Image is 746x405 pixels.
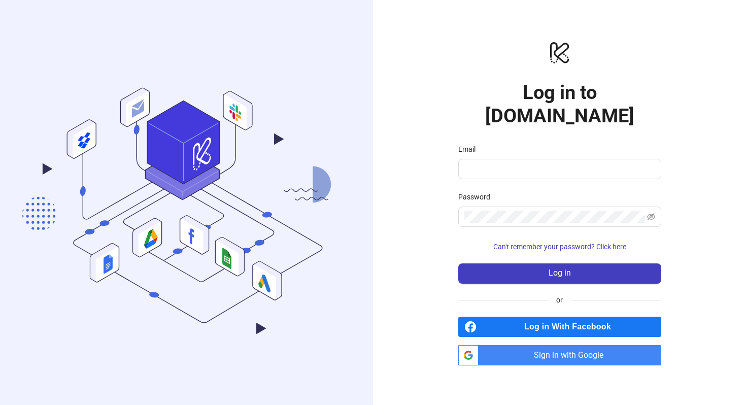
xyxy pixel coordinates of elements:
span: or [548,294,571,306]
a: Can't remember your password? Click here [458,243,661,251]
input: Password [464,211,645,223]
a: Log in With Facebook [458,317,661,337]
a: Sign in with Google [458,345,661,365]
span: eye-invisible [647,213,655,221]
span: Log in With Facebook [481,317,661,337]
label: Password [458,191,497,203]
span: Can't remember your password? Click here [493,243,626,251]
button: Can't remember your password? Click here [458,239,661,255]
span: Sign in with Google [483,345,661,365]
input: Email [464,163,653,175]
h1: Log in to [DOMAIN_NAME] [458,81,661,127]
span: Log in [549,268,571,278]
label: Email [458,144,482,155]
button: Log in [458,263,661,284]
